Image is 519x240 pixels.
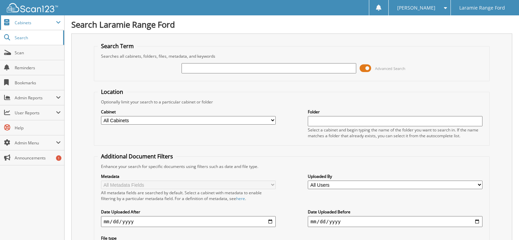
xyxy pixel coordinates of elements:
[15,125,61,131] span: Help
[15,95,56,101] span: Admin Reports
[308,109,482,115] label: Folder
[101,209,276,215] label: Date Uploaded After
[308,216,482,227] input: end
[308,127,482,139] div: Select a cabinet and begin typing the name of the folder you want to search in. If the name match...
[459,6,505,10] span: Laramie Range Ford
[101,109,276,115] label: Cabinet
[308,173,482,179] label: Uploaded By
[375,66,405,71] span: Advanced Search
[15,50,61,56] span: Scan
[15,20,56,26] span: Cabinets
[15,80,61,86] span: Bookmarks
[98,99,486,105] div: Optionally limit your search to a particular cabinet or folder
[101,173,276,179] label: Metadata
[101,216,276,227] input: start
[98,88,127,96] legend: Location
[15,65,61,71] span: Reminders
[98,164,486,169] div: Enhance your search for specific documents using filters such as date and file type.
[101,190,276,201] div: All metadata fields are searched by default. Select a cabinet with metadata to enable filtering b...
[236,196,245,201] a: here
[71,19,512,30] h1: Search Laramie Range Ford
[15,155,61,161] span: Announcements
[15,140,56,146] span: Admin Menu
[397,6,435,10] span: [PERSON_NAME]
[98,153,176,160] legend: Additional Document Filters
[56,155,61,161] div: 1
[15,110,56,116] span: User Reports
[308,209,482,215] label: Date Uploaded Before
[15,35,60,41] span: Search
[98,42,137,50] legend: Search Term
[7,3,58,12] img: scan123-logo-white.svg
[98,53,486,59] div: Searches all cabinets, folders, files, metadata, and keywords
